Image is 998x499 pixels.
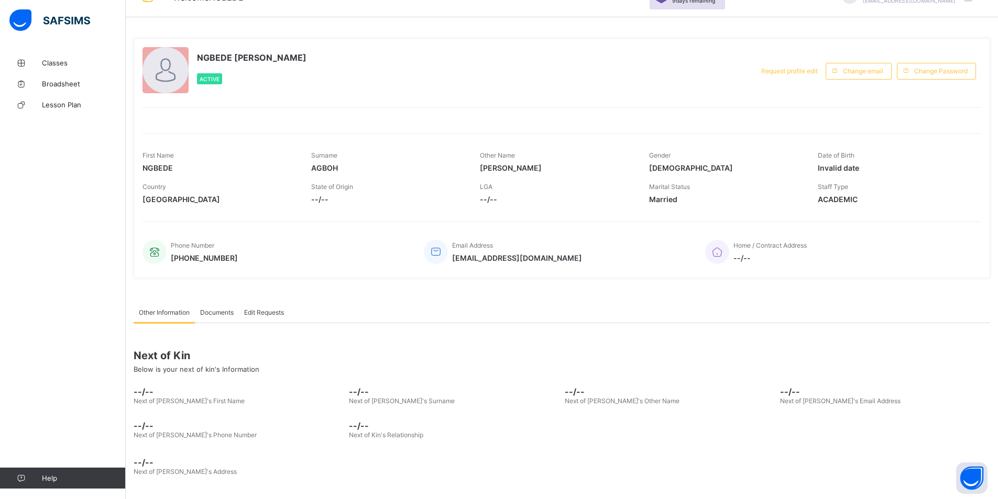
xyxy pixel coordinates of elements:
[42,101,126,109] span: Lesson Plan
[480,183,492,191] span: LGA
[565,397,679,405] span: Next of [PERSON_NAME]'s Other Name
[452,241,493,249] span: Email Address
[480,195,633,204] span: --/--
[134,349,990,362] span: Next of Kin
[649,183,690,191] span: Marital Status
[197,52,306,63] span: NGBEDE [PERSON_NAME]
[139,308,190,316] span: Other Information
[134,457,990,468] span: --/--
[9,9,90,31] img: safsims
[42,80,126,88] span: Broadsheet
[761,67,818,75] span: Request profile edit
[649,163,802,172] span: [DEMOGRAPHIC_DATA]
[134,386,344,397] span: --/--
[914,67,968,75] span: Change Password
[733,253,807,262] span: --/--
[818,163,971,172] span: Invalid date
[142,183,166,191] span: Country
[200,76,220,82] span: Active
[311,151,337,159] span: Surname
[142,195,295,204] span: [GEOGRAPHIC_DATA]
[649,151,671,159] span: Gender
[480,163,633,172] span: [PERSON_NAME]
[311,195,464,204] span: --/--
[818,151,854,159] span: Date of Birth
[843,67,883,75] span: Change email
[349,386,559,397] span: --/--
[142,151,174,159] span: First Name
[733,241,807,249] span: Home / Contract Address
[311,183,353,191] span: State of Origin
[134,397,245,405] span: Next of [PERSON_NAME]'s First Name
[780,397,901,405] span: Next of [PERSON_NAME]'s Email Address
[134,468,237,475] span: Next of [PERSON_NAME]'s Address
[780,386,990,397] span: --/--
[349,420,559,431] span: --/--
[171,241,214,249] span: Phone Number
[311,163,464,172] span: AGBOH
[134,420,344,431] span: --/--
[818,183,848,191] span: Staff Type
[349,431,423,439] span: Next of Kin's Relationship
[565,386,775,397] span: --/--
[649,195,802,204] span: Married
[200,308,234,316] span: Documents
[42,59,126,67] span: Classes
[134,365,259,373] span: Below is your next of kin's Information
[171,253,238,262] span: [PHONE_NUMBER]
[818,195,971,204] span: ACADEMIC
[244,308,284,316] span: Edit Requests
[480,151,515,159] span: Other Name
[134,431,257,439] span: Next of [PERSON_NAME]'s Phone Number
[142,163,295,172] span: NGBEDE
[452,253,582,262] span: [EMAIL_ADDRESS][DOMAIN_NAME]
[349,397,455,405] span: Next of [PERSON_NAME]'s Surname
[42,474,125,482] span: Help
[956,462,988,494] button: Open asap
